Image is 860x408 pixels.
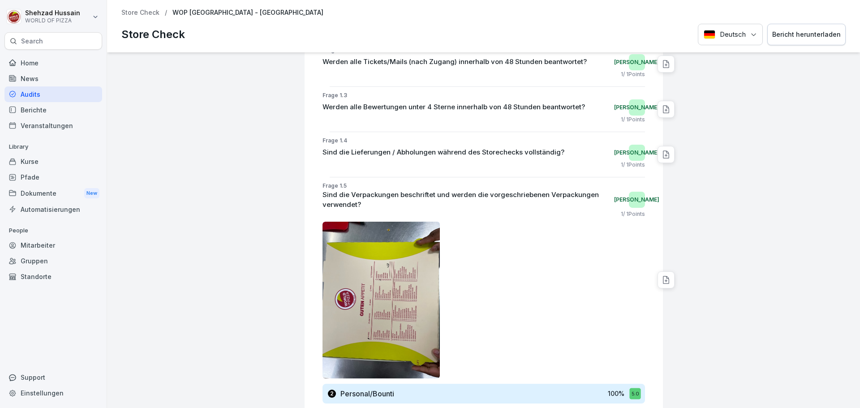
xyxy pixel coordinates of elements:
p: Store Check [121,26,185,43]
a: Berichte [4,102,102,118]
p: WOP [GEOGRAPHIC_DATA] - [GEOGRAPHIC_DATA] [172,9,323,17]
button: Language [698,24,763,46]
div: [PERSON_NAME] [629,99,645,116]
img: Deutsch [704,30,715,39]
a: Einstellungen [4,385,102,401]
img: p2cpa6k19gxewrdp388lpsbb.png [322,222,440,378]
a: Gruppen [4,253,102,269]
a: News [4,71,102,86]
div: Bericht herunterladen [772,30,841,39]
p: Frage 1.3 [322,91,645,99]
div: New [84,188,99,198]
p: 1 / 1 Points [621,116,645,124]
p: 1 / 1 Points [621,161,645,169]
p: Sind die Verpackungen beschriftet und werden die vorgeschriebenen Verpackungen verwendet? [322,190,624,210]
p: 1 / 1 Points [621,210,645,218]
p: Shehzad Hussain [25,9,80,17]
a: Store Check [121,9,159,17]
p: Frage 1.5 [322,182,645,190]
p: Werden alle Bewertungen unter 4 Sterne innerhalb von 48 Stunden beantwortet? [322,102,585,112]
a: Pfade [4,169,102,185]
p: WORLD OF PIZZA [25,17,80,24]
a: Veranstaltungen [4,118,102,133]
a: Audits [4,86,102,102]
p: 100 % [608,389,624,398]
div: Dokumente [4,185,102,202]
p: 1 / 1 Points [621,70,645,78]
div: [PERSON_NAME] [629,145,645,161]
a: Automatisierungen [4,202,102,217]
div: 2 [328,390,336,398]
button: Bericht herunterladen [767,24,846,46]
div: [PERSON_NAME] [629,54,645,70]
p: People [4,223,102,238]
a: Home [4,55,102,71]
a: Mitarbeiter [4,237,102,253]
p: Frage 1.4 [322,137,645,145]
div: Support [4,369,102,385]
p: Deutsch [720,30,746,40]
p: / [165,9,167,17]
p: Search [21,37,43,46]
a: DokumenteNew [4,185,102,202]
p: Library [4,140,102,154]
h3: Personal/Bounti [340,389,394,399]
p: Werden alle Tickets/Mails (nach Zugang) innerhalb von 48 Stunden beantwortet? [322,57,587,67]
a: Kurse [4,154,102,169]
div: [PERSON_NAME] [629,192,645,208]
a: Standorte [4,269,102,284]
p: Sind die Lieferungen / Abholungen während des Storechecks vollständig? [322,147,564,158]
div: 5.0 [629,388,641,399]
